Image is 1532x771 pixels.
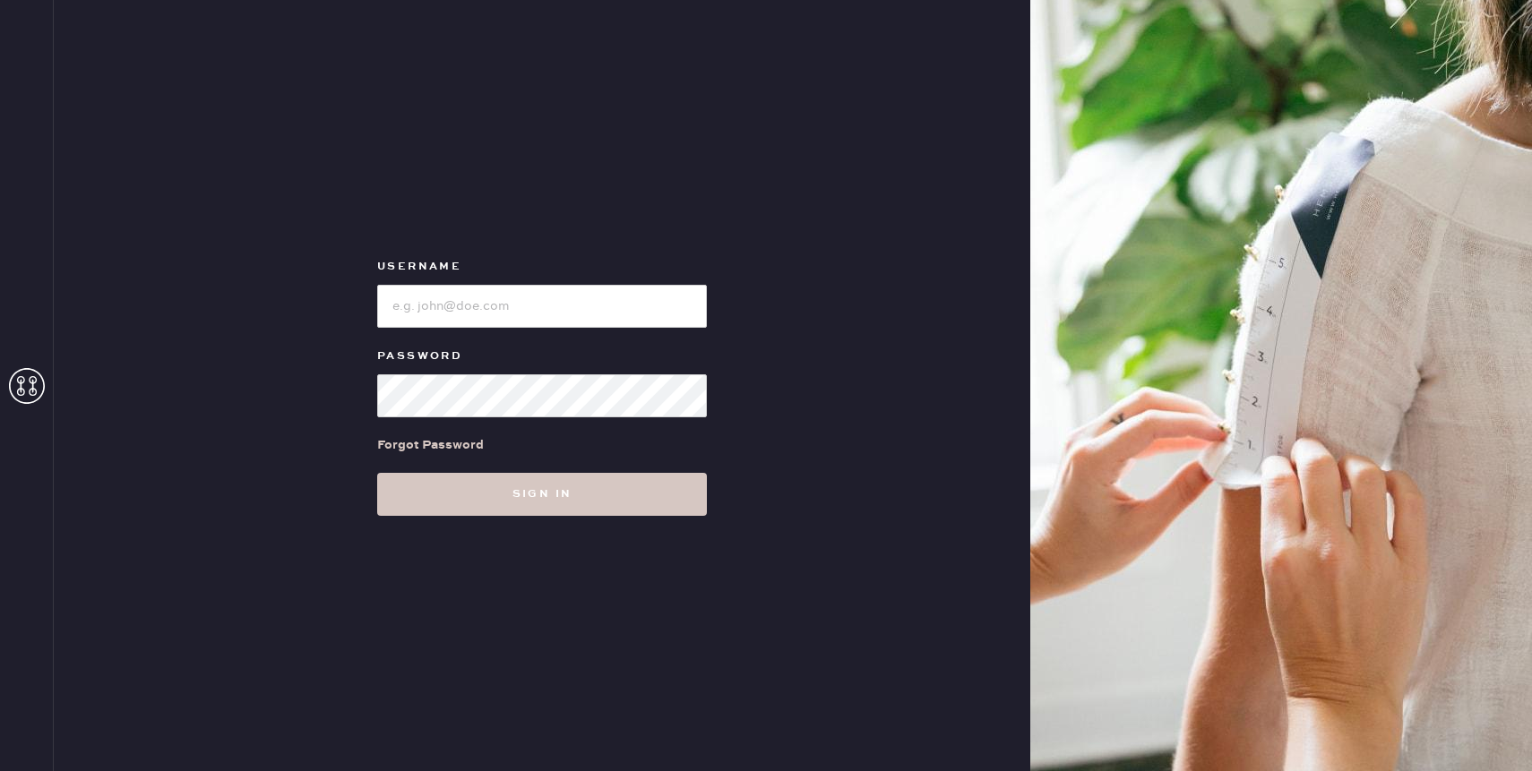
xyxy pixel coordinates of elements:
[377,346,707,367] label: Password
[377,435,484,455] div: Forgot Password
[377,473,707,516] button: Sign in
[377,285,707,328] input: e.g. john@doe.com
[377,417,484,473] a: Forgot Password
[377,256,707,278] label: Username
